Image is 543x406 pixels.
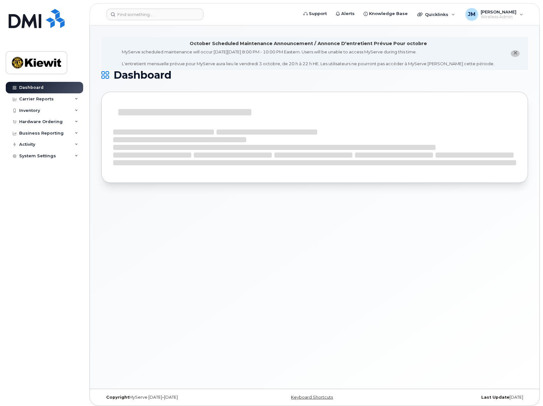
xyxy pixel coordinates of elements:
[122,49,494,67] div: MyServe scheduled maintenance will occur [DATE][DATE] 8:00 PM - 10:00 PM Eastern. Users will be u...
[190,40,427,47] div: October Scheduled Maintenance Announcement / Annonce D'entretient Prévue Pour octobre
[291,395,333,400] a: Keyboard Shortcuts
[481,395,509,400] strong: Last Update
[386,395,528,400] div: [DATE]
[114,70,171,80] span: Dashboard
[101,395,244,400] div: MyServe [DATE]–[DATE]
[106,395,129,400] strong: Copyright
[511,50,520,57] button: close notification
